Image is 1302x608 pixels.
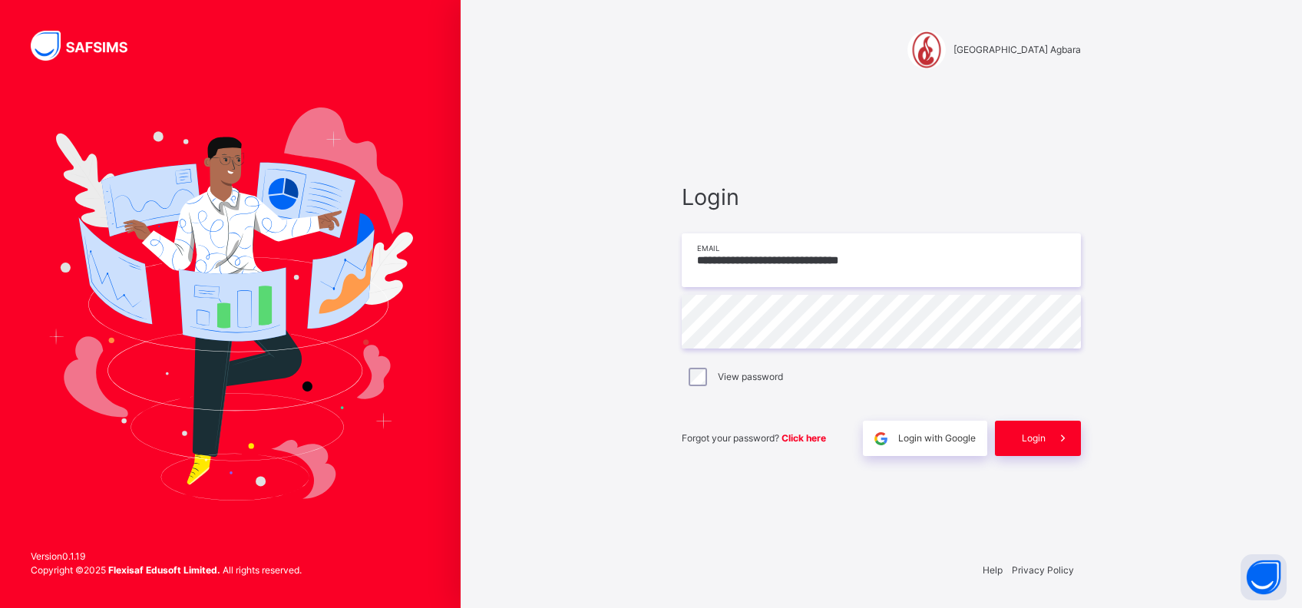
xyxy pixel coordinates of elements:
[782,432,826,444] a: Click here
[872,430,890,448] img: google.396cfc9801f0270233282035f929180a.svg
[682,180,1081,213] span: Login
[718,370,783,384] label: View password
[31,550,302,563] span: Version 0.1.19
[953,43,1081,57] span: [GEOGRAPHIC_DATA] Agbara
[898,431,976,445] span: Login with Google
[1241,554,1287,600] button: Open asap
[1012,564,1074,576] a: Privacy Policy
[682,432,826,444] span: Forgot your password?
[31,564,302,576] span: Copyright © 2025 All rights reserved.
[31,31,146,61] img: SAFSIMS Logo
[1022,431,1046,445] span: Login
[983,564,1003,576] a: Help
[48,107,413,501] img: Hero Image
[108,564,220,576] strong: Flexisaf Edusoft Limited.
